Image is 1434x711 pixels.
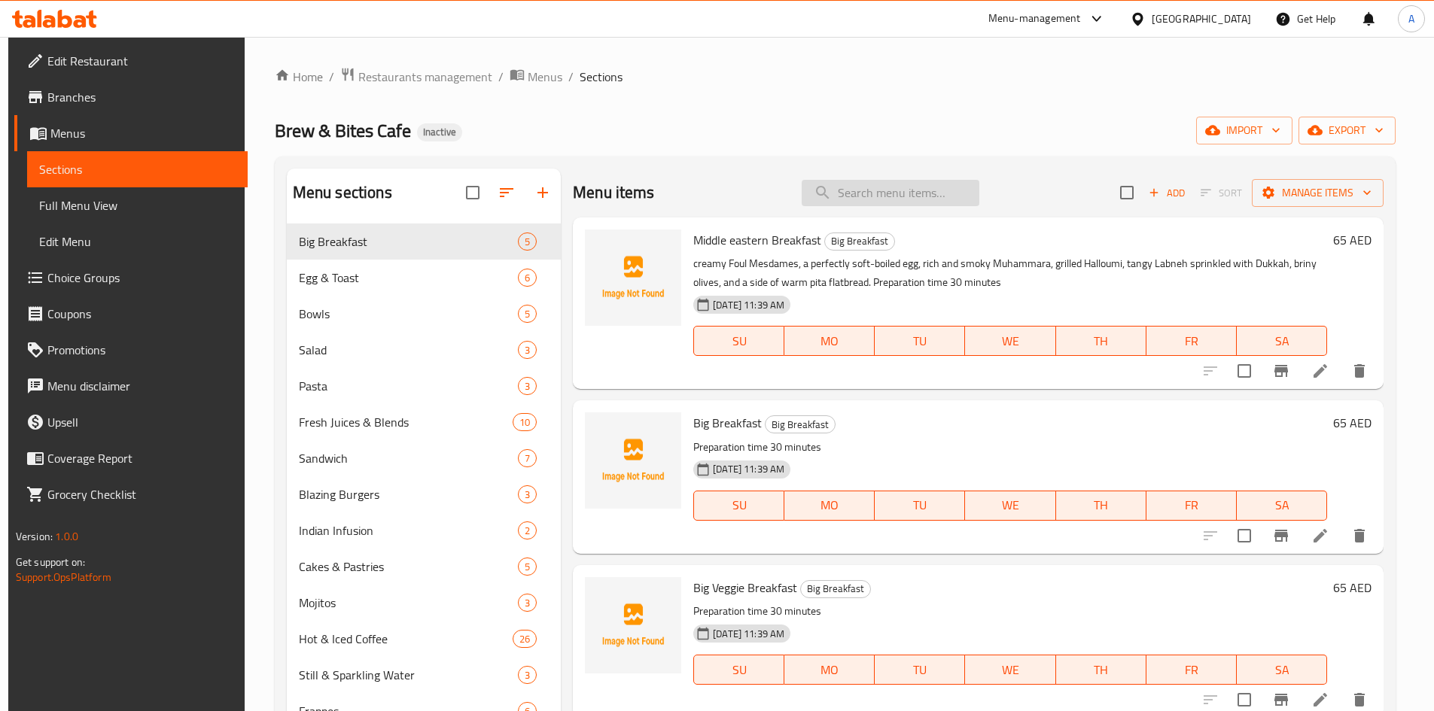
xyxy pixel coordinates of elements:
span: Brew & Bites Cafe [275,114,411,147]
span: Pasta [299,377,518,395]
a: Promotions [14,332,248,368]
button: Branch-specific-item [1263,353,1299,389]
button: import [1196,117,1292,144]
span: 2 [519,524,536,538]
button: Branch-specific-item [1263,518,1299,554]
span: MO [790,494,869,516]
span: Mojitos [299,594,518,612]
div: Hot & Iced Coffee26 [287,621,561,657]
button: Manage items [1252,179,1384,207]
button: Add [1143,181,1191,205]
div: Pasta3 [287,368,561,404]
div: Sandwich7 [287,440,561,476]
span: Grocery Checklist [47,485,236,503]
span: Select section first [1191,181,1252,205]
span: Restaurants management [358,68,492,86]
span: 3 [519,379,536,393]
div: [GEOGRAPHIC_DATA] [1152,11,1251,27]
button: MO [784,655,875,685]
span: Hot & Iced Coffee [299,630,513,648]
button: SA [1237,491,1327,521]
div: Bowls5 [287,296,561,332]
div: Still & Sparkling Water [299,666,518,684]
span: [DATE] 11:39 AM [707,627,790,641]
a: Edit Menu [27,223,248,260]
span: Select all sections [457,177,489,208]
div: Big Breakfast5 [287,223,561,260]
a: Support.OpsPlatform [16,567,111,587]
span: Manage items [1264,184,1372,202]
span: SA [1243,330,1321,352]
a: Edit Restaurant [14,43,248,79]
div: Menu-management [988,10,1081,28]
span: Fresh Juices & Blends [299,413,513,431]
div: Blazing Burgers3 [287,476,561,512]
span: Menu disclaimer [47,377,236,395]
a: Menus [510,67,562,87]
p: creamy Foul Mesdames, a perfectly soft-boiled egg, rich and smoky Muhammara, grilled Halloumi, ta... [693,254,1327,292]
img: Big Veggie Breakfast [585,577,681,673]
span: 5 [519,307,536,321]
h6: 65 AED [1333,229,1372,251]
span: Version: [16,527,53,546]
div: Mojitos3 [287,585,561,621]
span: Edit Menu [39,232,236,251]
span: Indian Infusion [299,521,518,539]
span: Blazing Burgers [299,485,518,503]
button: WE [965,491,1055,521]
span: Select to update [1228,355,1260,387]
div: Egg & Toast [299,269,518,287]
span: Big Veggie Breakfast [693,576,797,599]
span: SU [700,494,778,516]
div: items [518,269,537,287]
span: Coverage Report [47,449,236,467]
span: [DATE] 11:39 AM [707,462,790,476]
div: items [518,558,537,576]
div: Cakes & Pastries [299,558,518,576]
span: Big Breakfast [693,412,762,434]
span: Branches [47,88,236,106]
div: Fresh Juices & Blends10 [287,404,561,440]
a: Upsell [14,404,248,440]
span: Choice Groups [47,269,236,287]
div: Salad3 [287,332,561,368]
span: MO [790,659,869,681]
div: Inactive [417,123,462,141]
nav: breadcrumb [275,67,1396,87]
span: TU [881,330,959,352]
a: Coverage Report [14,440,248,476]
li: / [568,68,574,86]
span: Sandwich [299,449,518,467]
button: delete [1341,353,1378,389]
span: 3 [519,343,536,357]
span: Sort sections [489,175,525,211]
span: Get support on: [16,552,85,572]
span: export [1311,121,1384,140]
span: Big Breakfast [825,232,894,250]
a: Grocery Checklist [14,476,248,512]
li: / [329,68,334,86]
span: WE [971,494,1049,516]
span: Big Breakfast [766,416,835,433]
span: Menus [528,68,562,86]
span: Upsell [47,413,236,431]
span: Salad [299,341,518,359]
span: Bowls [299,305,518,323]
span: Big Breakfast [299,232,518,251]
h6: 65 AED [1333,577,1372,598]
button: SU [693,326,784,356]
div: items [518,594,537,612]
button: SU [693,655,784,685]
button: delete [1341,518,1378,554]
button: export [1299,117,1396,144]
span: Sections [580,68,623,86]
button: TH [1056,491,1146,521]
span: Edit Restaurant [47,52,236,70]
